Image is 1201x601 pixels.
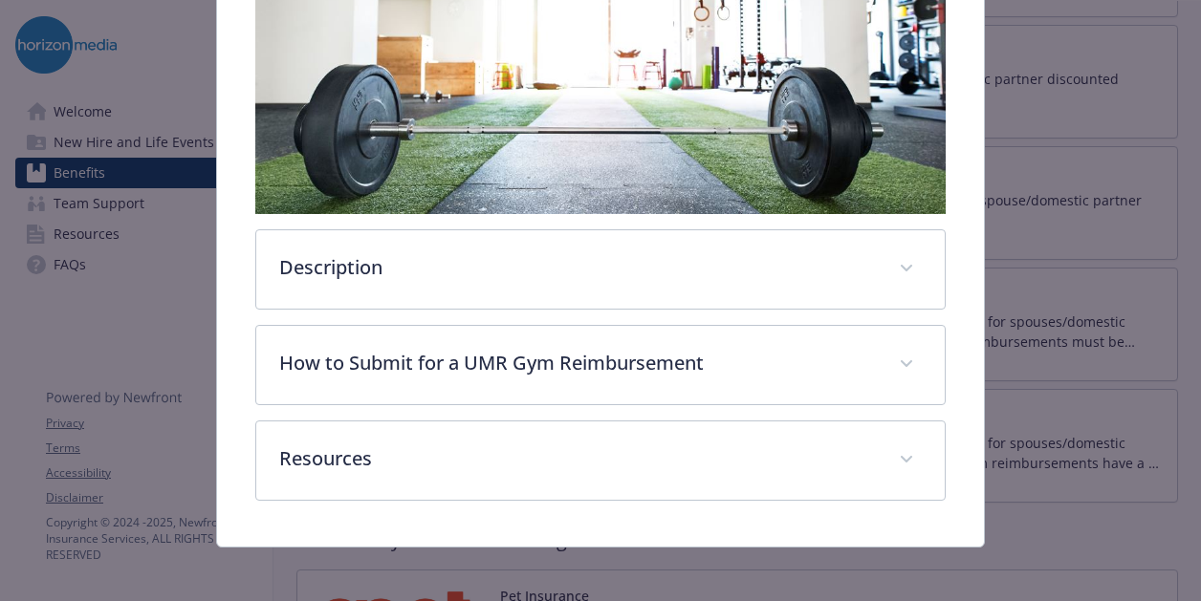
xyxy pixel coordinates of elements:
div: Resources [256,421,945,500]
p: Resources [279,444,876,473]
p: How to Submit for a UMR Gym Reimbursement [279,349,876,377]
div: How to Submit for a UMR Gym Reimbursement [256,326,945,404]
div: Description [256,230,945,309]
p: Description [279,253,876,282]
